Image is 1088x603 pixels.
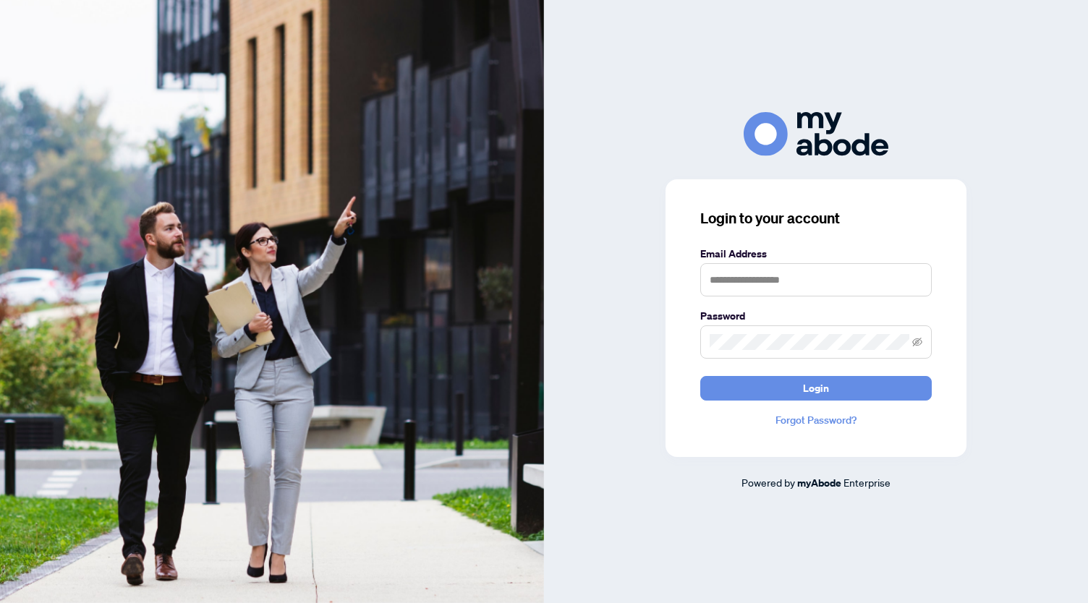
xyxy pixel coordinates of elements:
[700,308,932,324] label: Password
[700,246,932,262] label: Email Address
[700,412,932,428] a: Forgot Password?
[700,208,932,228] h3: Login to your account
[843,476,891,489] span: Enterprise
[803,377,829,400] span: Login
[797,475,841,491] a: myAbode
[741,476,795,489] span: Powered by
[700,376,932,401] button: Login
[912,337,922,347] span: eye-invisible
[744,112,888,156] img: ma-logo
